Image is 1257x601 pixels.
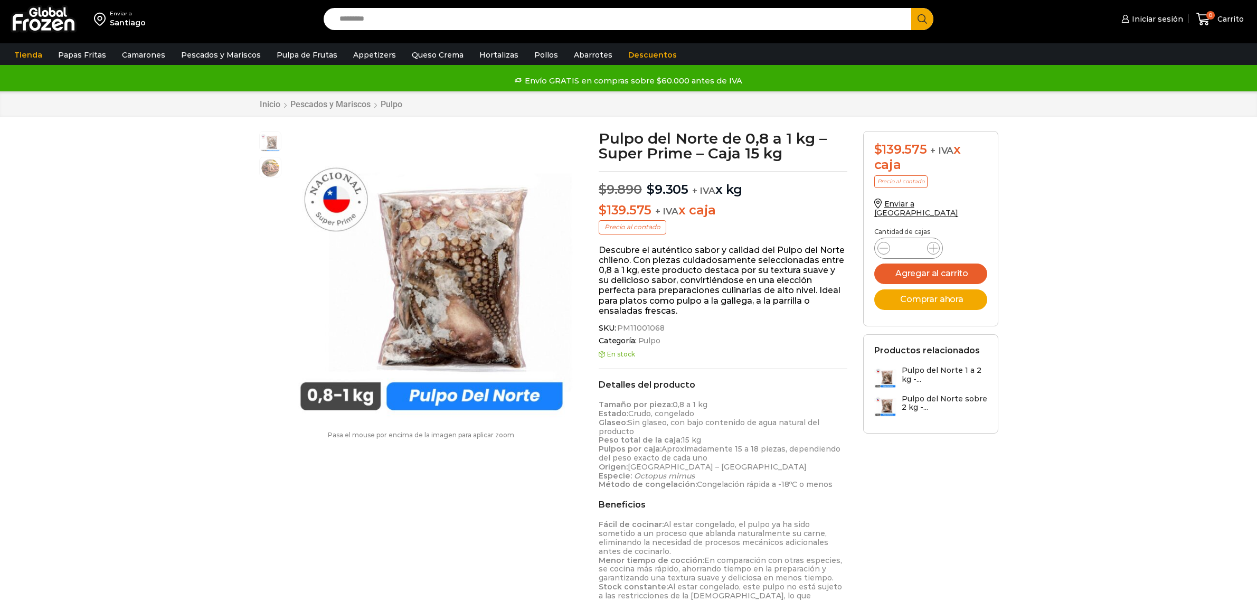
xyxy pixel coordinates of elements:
[599,245,847,316] p: Descubre el auténtico sabor y calidad del Pulpo del Norte chileno. Con piezas cuidadosamente sele...
[259,99,281,109] a: Inicio
[117,45,171,65] a: Camarones
[599,409,628,418] strong: Estado:
[874,264,987,284] button: Agregar al carrito
[874,395,987,417] a: Pulpo del Norte sobre 2 kg -...
[407,45,469,65] a: Queso Crema
[599,202,607,218] span: $
[110,17,146,28] div: Santiago
[692,185,715,196] span: + IVA
[599,182,607,197] span: $
[348,45,401,65] a: Appetizers
[599,336,847,345] span: Categoría:
[874,175,928,188] p: Precio al contado
[259,431,583,439] p: Pasa el mouse por encima de la imagen para aplicar zoom
[899,241,919,256] input: Product quantity
[874,199,959,218] a: Enviar a [GEOGRAPHIC_DATA]
[176,45,266,65] a: Pescados y Mariscos
[655,206,678,217] span: + IVA
[599,582,668,591] strong: Stock constante:
[647,182,655,197] span: $
[287,131,576,421] img: super-prime-0,8
[599,324,847,333] span: SKU:
[637,336,660,345] a: Pulpo
[634,471,695,481] em: Octopus mimus
[599,400,847,489] p: 0,8 a 1 kg Crudo, congelado Sin glaseo, con bajo contenido de agua natural del producto 15 kg Apr...
[287,131,576,421] div: 1 / 2
[599,556,704,565] strong: Menor tiempo de cocción:
[271,45,343,65] a: Pulpa de Frutas
[874,142,927,157] bdi: 139.575
[260,157,281,179] span: pulpo
[902,395,987,412] h3: Pulpo del Norte sobre 2 kg -...
[599,380,847,390] h2: Detalles del producto
[599,203,847,218] p: x caja
[902,366,987,384] h3: Pulpo del Norte 1 a 2 kg -...
[1215,14,1244,24] span: Carrito
[599,500,847,510] h2: Beneficios
[599,435,682,445] strong: Peso total de la caja:
[260,132,281,153] span: super-prime-0,8
[380,99,403,109] a: Pulpo
[569,45,618,65] a: Abarrotes
[874,142,882,157] span: $
[599,400,673,409] strong: Tamaño por pieza:
[290,99,371,109] a: Pescados y Mariscos
[9,45,48,65] a: Tienda
[599,520,664,529] strong: Fácil de cocinar:
[599,351,847,358] p: En stock
[930,145,953,156] span: + IVA
[599,171,847,198] p: x kg
[599,182,642,197] bdi: 9.890
[599,444,661,454] strong: Pulpos por caja:
[1206,11,1215,20] span: 0
[623,45,682,65] a: Descuentos
[1194,7,1246,32] a: 0 Carrito
[599,131,847,161] h1: Pulpo del Norte de 0,8 a 1 kg – Super Prime – Caja 15 kg
[599,462,628,472] strong: Origen:
[874,366,987,389] a: Pulpo del Norte 1 a 2 kg -...
[616,324,665,333] span: PM11001068
[599,202,651,218] bdi: 139.575
[474,45,524,65] a: Hortalizas
[874,228,987,236] p: Cantidad de cajas
[599,471,632,481] strong: Especie:
[110,10,146,17] div: Enviar a
[1129,14,1183,24] span: Iniciar sesión
[53,45,111,65] a: Papas Fritas
[599,480,697,489] strong: Método de congelación:
[599,220,666,234] p: Precio al contado
[1119,8,1183,30] a: Iniciar sesión
[94,10,110,28] img: address-field-icon.svg
[874,142,987,173] div: x caja
[874,345,980,355] h2: Productos relacionados
[911,8,933,30] button: Search button
[529,45,563,65] a: Pollos
[599,418,628,427] strong: Glaseo:
[647,182,688,197] bdi: 9.305
[874,289,987,310] button: Comprar ahora
[259,99,403,109] nav: Breadcrumb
